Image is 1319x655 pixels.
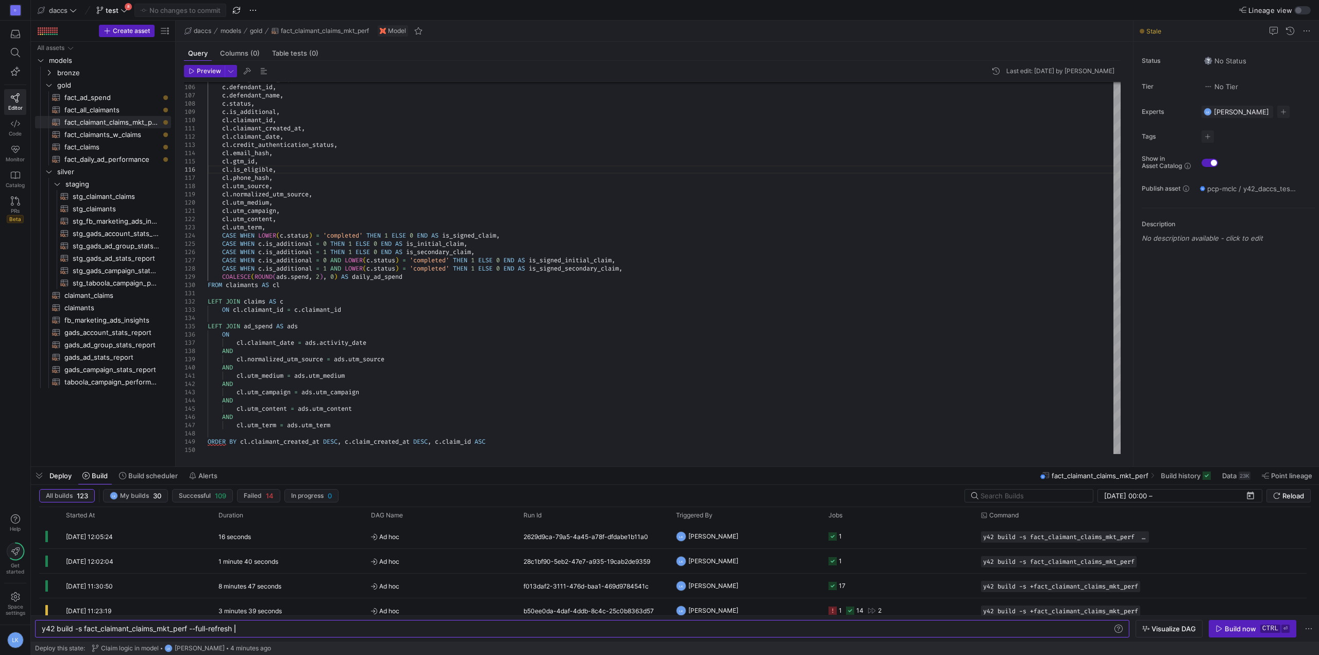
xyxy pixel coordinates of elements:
span: AS [431,231,438,240]
span: gads_campaign_stats_report​​​​​​​​​​ [64,364,159,376]
a: stg_claimants​​​​​​​​​​ [35,203,171,215]
span: ELSE [392,231,406,240]
span: , [269,174,273,182]
div: Press SPACE to select this row. [35,104,171,116]
span: Get started [6,562,24,575]
div: D [10,5,21,15]
a: taboola_campaign_performance​​​​​​​​​​ [35,376,171,388]
span: pcp-mclc / y42_daccs_test / fact_claimant_claims_mkt_perf [1207,184,1298,193]
div: 109 [184,108,195,116]
img: undefined [380,28,386,34]
span: status [229,99,251,108]
kbd: ⏎ [1281,625,1290,633]
button: Reload [1266,489,1311,502]
button: Successful109 [172,489,233,502]
span: Stale [1146,27,1161,35]
span: , [251,99,255,108]
span: Show in Asset Catalog [1142,155,1182,170]
span: cl [222,124,229,132]
span: Status [1142,57,1193,64]
span: 1 [384,231,388,240]
a: fact_ad_spend​​​​​​​​​​ [35,91,171,104]
div: 108 [184,99,195,108]
button: Build scheduler [114,467,182,484]
button: models [218,25,244,37]
button: Build history [1156,467,1215,484]
span: cl [222,165,229,174]
span: stg_fb_marketing_ads_insights​​​​​​​​​​ [73,215,159,227]
span: 123 [77,492,88,500]
div: Press SPACE to select this row. [35,79,171,91]
span: Help [9,526,22,532]
span: c [258,240,262,248]
div: 125 [184,240,195,248]
span: Lineage view [1248,6,1292,14]
div: 121 [184,207,195,215]
a: stg_claimant_claims​​​​​​​​​​ [35,190,171,203]
span: , [276,108,280,116]
span: . [229,165,233,174]
button: All builds123 [39,489,95,502]
span: . [229,174,233,182]
span: , [273,215,276,223]
span: . [229,149,233,157]
a: stg_taboola_campaign_performance​​​​​​​​​​ [35,277,171,289]
span: Build scheduler [128,472,178,480]
span: . [229,157,233,165]
span: is_signed_claim [442,231,496,240]
span: fact_all_claimants​​​​​​​​​​ [64,104,159,116]
span: , [273,116,276,124]
span: Tags [1142,133,1193,140]
span: gads_ad_stats_report​​​​​​​​​​ [64,351,159,363]
span: 14 [266,492,274,500]
span: No Status [1204,57,1246,65]
div: Build now [1225,625,1256,633]
span: Point lineage [1271,472,1312,480]
span: ) [309,231,312,240]
a: fact_all_claimants​​​​​​​​​​ [35,104,171,116]
a: PRsBeta [4,192,26,227]
span: c [280,231,283,240]
span: Table tests [272,50,318,57]
span: credit_authentication_status [233,141,334,149]
span: . [262,240,265,248]
button: fact_claimant_claims_mkt_perf [269,25,371,37]
a: Monitor [4,141,26,166]
span: LOWER [258,231,276,240]
span: bronze [57,67,170,79]
span: taboola_campaign_performance​​​​​​​​​​ [64,376,159,388]
span: . [229,141,233,149]
div: 110 [184,116,195,124]
span: email_hash [233,149,269,157]
span: cl [222,132,229,141]
a: D [4,2,26,19]
span: cl [222,157,229,165]
div: 118 [184,182,195,190]
div: Press SPACE to select this row. [35,190,171,203]
div: 119 [184,190,195,198]
span: . [229,190,233,198]
span: utm_content [233,215,273,223]
span: , [273,83,276,91]
span: is_additional [265,240,312,248]
span: models [49,55,170,66]
div: 115 [184,157,195,165]
div: Press SPACE to select this row. [35,42,171,54]
span: Code [9,130,22,137]
a: fact_claimants_w_claims​​​​​​​​​​ [35,128,171,141]
span: cl [222,223,229,231]
a: claimants​​​​​​​​​​ [35,301,171,314]
button: test [94,4,130,17]
span: Query [188,50,208,57]
span: utm_campaign [233,207,276,215]
span: gold [57,79,170,91]
span: is_additional [229,108,276,116]
span: . [226,99,229,108]
div: Last edit: [DATE] by [PERSON_NAME] [1006,68,1114,75]
span: No Tier [1204,82,1238,91]
span: utm_term [233,223,262,231]
button: Visualize DAG [1136,620,1203,637]
span: = [316,231,319,240]
span: . [229,198,233,207]
div: 111 [184,124,195,132]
